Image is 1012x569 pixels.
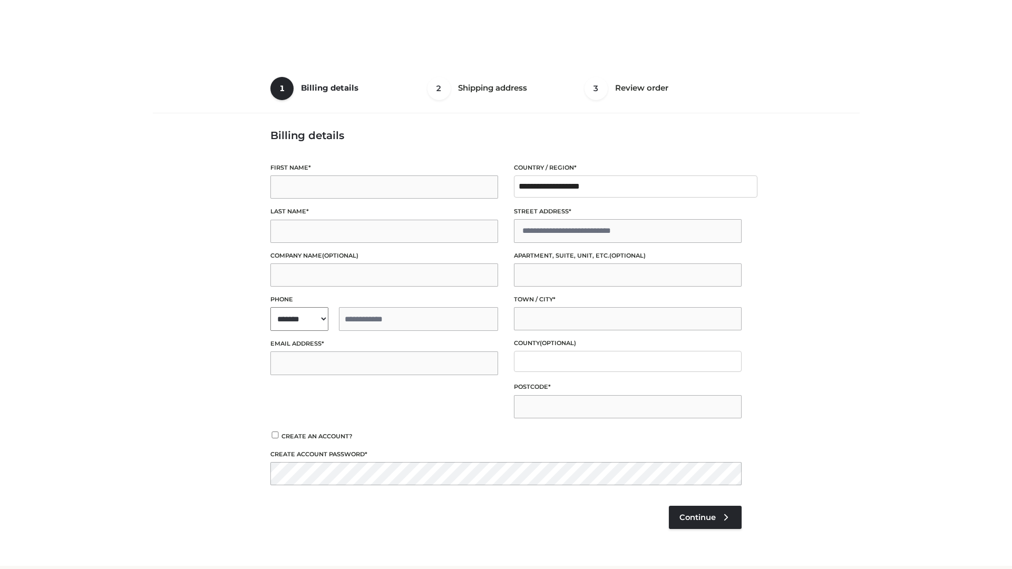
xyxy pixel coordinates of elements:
span: (optional) [540,339,576,347]
span: (optional) [609,252,646,259]
label: Create account password [270,449,742,459]
label: Apartment, suite, unit, etc. [514,251,742,261]
span: 3 [585,77,608,100]
a: Continue [669,506,742,529]
span: Continue [679,513,716,522]
span: Review order [615,83,668,93]
span: Billing details [301,83,358,93]
label: Town / City [514,295,742,305]
span: Shipping address [458,83,527,93]
span: 2 [427,77,451,100]
label: Email address [270,339,498,349]
label: Company name [270,251,498,261]
span: Create an account? [281,433,353,440]
label: Phone [270,295,498,305]
span: (optional) [322,252,358,259]
label: Street address [514,207,742,217]
label: Last name [270,207,498,217]
h3: Billing details [270,129,742,142]
span: 1 [270,77,294,100]
label: County [514,338,742,348]
label: Country / Region [514,163,742,173]
label: First name [270,163,498,173]
input: Create an account? [270,431,280,438]
label: Postcode [514,382,742,392]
